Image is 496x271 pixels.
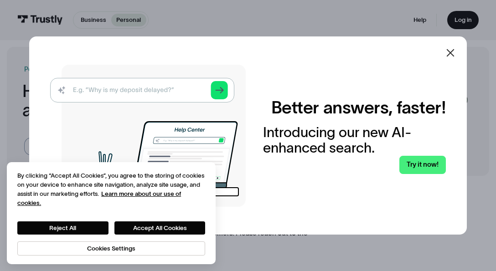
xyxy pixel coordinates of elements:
h2: Better answers, faster! [271,97,446,118]
button: Reject All [17,221,108,235]
a: Try it now! [399,156,446,174]
div: Cookie banner [7,162,216,264]
div: By clicking “Accept All Cookies”, you agree to the storing of cookies on your device to enhance s... [17,171,205,208]
button: Accept All Cookies [114,221,205,235]
a: More information about your privacy, opens in a new tab [17,190,181,206]
button: Cookies Settings [17,241,205,256]
div: Privacy [17,171,205,256]
div: Introducing our new AI-enhanced search. [263,125,446,155]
